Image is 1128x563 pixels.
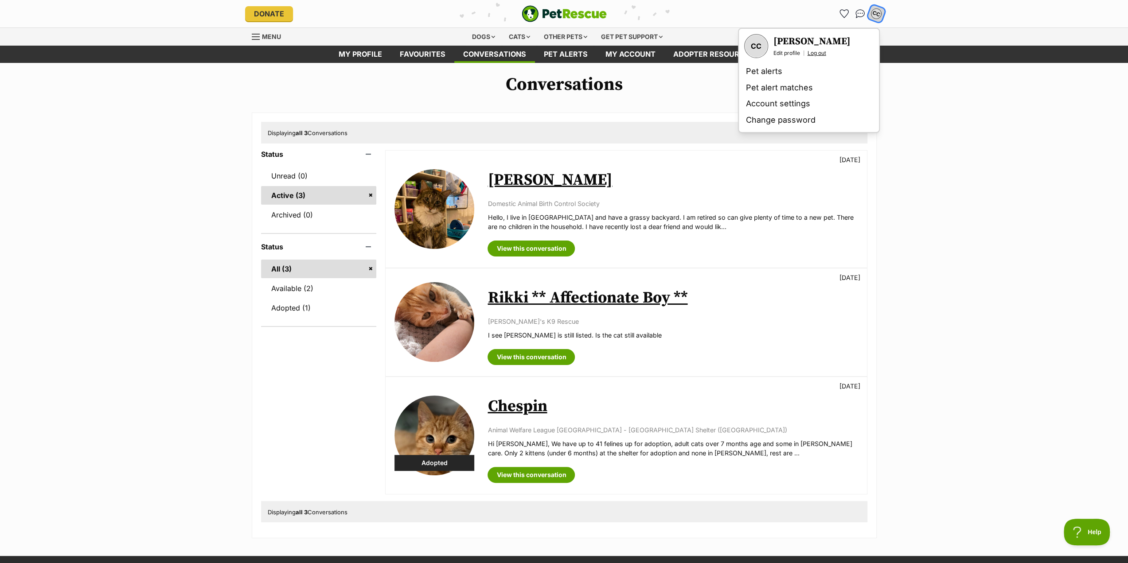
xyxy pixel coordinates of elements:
[773,35,851,48] a: Your profile
[488,396,547,416] a: Chespin
[535,46,597,63] a: Pet alerts
[839,273,860,282] p: [DATE]
[664,46,763,63] a: Adopter resources
[488,467,575,483] a: View this conversation
[394,169,474,249] img: Danny
[261,260,377,278] a: All (3)
[837,7,883,21] ul: Account quick links
[503,28,536,46] div: Cats
[245,6,293,21] a: Donate
[394,282,474,362] img: Rikki ** Affectionate Boy **
[488,170,612,190] a: [PERSON_NAME]
[261,279,377,298] a: Available (2)
[867,4,885,23] button: My account
[330,46,391,63] a: My profile
[296,129,308,136] strong: all 3
[261,167,377,185] a: Unread (0)
[262,33,281,40] span: Menu
[839,155,860,164] p: [DATE]
[488,199,858,208] p: Domestic Animal Birth Control Society
[454,46,535,63] a: conversations
[742,112,875,128] a: Change password
[488,241,575,256] a: View this conversation
[745,35,767,57] div: CC
[488,288,687,308] a: Rikki ** Affectionate Boy **
[488,330,858,340] p: I see [PERSON_NAME] is still listed. Is the cat still available
[394,455,474,471] div: Adopted
[261,150,377,158] header: Status
[742,80,875,96] a: Pet alert matches
[773,35,851,48] h3: [PERSON_NAME]
[522,5,607,22] img: logo-e224e6f780fb5917bec1dbf3a21bbac754714ae5b6737aabdf751b685950b380.svg
[488,425,858,435] p: Animal Welfare League [GEOGRAPHIC_DATA] - [GEOGRAPHIC_DATA] Shelter ([GEOGRAPHIC_DATA])
[488,349,575,365] a: View this conversation
[538,28,593,46] div: Other pets
[268,509,347,516] span: Displaying Conversations
[391,46,454,63] a: Favourites
[268,129,347,136] span: Displaying Conversations
[1064,519,1110,545] iframe: Help Scout Beacon - Open
[261,299,377,317] a: Adopted (1)
[855,9,865,18] img: chat-41dd97257d64d25036548639549fe6c8038ab92f7586957e7f3b1b290dea8141.svg
[742,63,875,80] a: Pet alerts
[595,28,669,46] div: Get pet support
[870,8,882,19] div: CC
[744,34,768,58] a: Your profile
[296,509,308,516] strong: all 3
[522,5,607,22] a: PetRescue
[394,396,474,475] img: Chespin
[252,28,287,44] a: Menu
[261,243,377,251] header: Status
[488,213,858,232] p: Hello, I live in [GEOGRAPHIC_DATA] and have a grassy backyard. I am retired so can give plenty of...
[742,96,875,112] a: Account settings
[853,7,867,21] a: Conversations
[261,186,377,205] a: Active (3)
[808,50,826,57] a: Log out
[261,206,377,224] a: Archived (0)
[597,46,664,63] a: My account
[466,28,501,46] div: Dogs
[773,50,800,57] a: Edit profile
[837,7,851,21] a: Favourites
[839,381,860,391] p: [DATE]
[488,317,858,326] p: [PERSON_NAME]'s K9 Rescue
[488,439,858,458] p: Hi [PERSON_NAME], We have up to 41 felines up for adoption, adult cats over 7 months age and some...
